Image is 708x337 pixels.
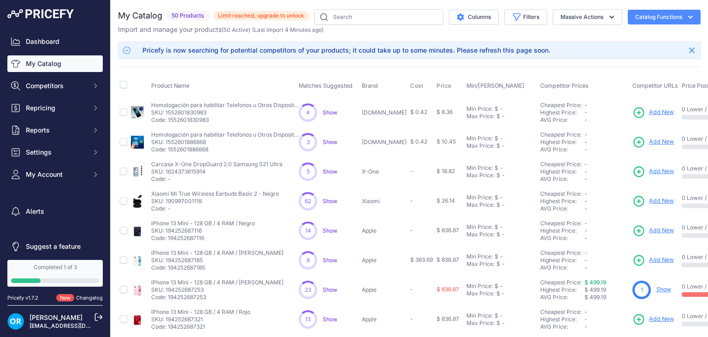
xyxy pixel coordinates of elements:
button: Settings [7,144,103,161]
span: 13 [305,316,311,323]
span: Product Name [151,82,189,89]
span: - [584,102,587,108]
p: Apple [362,227,407,235]
div: Max Price: [466,172,495,179]
nav: Sidebar [7,33,103,255]
p: iPhone 13 Mini - 128 GB / 4 RAM / [PERSON_NAME] [151,249,283,257]
div: Max Price: [466,142,495,150]
span: $ 836.87 [437,315,459,322]
span: - [410,197,413,204]
div: - [498,135,503,142]
div: - [500,142,505,150]
span: 5 [307,168,310,175]
p: SKU: 1552601886868 [151,138,299,146]
p: [DOMAIN_NAME] [362,109,407,116]
a: Add New [632,136,674,149]
span: - [584,316,587,323]
input: Search [314,9,443,25]
p: Xiaomi Mi True Wireless Earbuds Basic 2 - Negro [151,190,279,198]
a: Cheapest Price: [540,190,582,197]
img: Pricefy Logo [7,9,74,18]
p: SKU: 1624373615914 [151,168,283,175]
span: $ 363.69 [410,256,433,263]
button: Columns [449,10,499,24]
div: Min Price: [466,283,493,290]
div: - [500,260,505,268]
span: Show [323,286,337,293]
div: - [498,253,503,260]
a: Add New [632,254,674,267]
a: Show [323,257,337,264]
p: SKU: 194252687116 [151,227,255,235]
a: Show [323,198,337,205]
div: $ [495,194,498,201]
span: Add New [649,315,674,324]
div: $ [496,142,500,150]
span: Add New [649,108,674,117]
button: Close [684,43,699,58]
span: $ 499.19 [584,286,606,293]
a: Add New [632,106,674,119]
span: - [584,161,587,168]
button: Cost [410,82,425,90]
span: Competitor URLs [632,82,678,89]
p: Code: - [151,205,279,212]
p: Code: 194252687321 [151,323,250,331]
a: $ 499.19 [584,279,606,286]
a: Cheapest Price: [540,220,582,227]
a: Cheapest Price: [540,279,582,286]
span: - [584,205,587,212]
span: - [584,235,587,241]
a: [PERSON_NAME] [29,313,83,321]
div: $ [495,223,498,231]
p: Xiaomi [362,198,407,205]
div: Min Price: [466,135,493,142]
p: SKU: 194252687253 [151,286,283,294]
p: Homologación para habilitar Telefonos u Otros Dispositivos - 2 IMEI [151,131,299,138]
span: - [584,131,587,138]
a: Show [323,316,337,323]
div: Pricefy v1.7.2 [7,294,38,302]
p: [DOMAIN_NAME] [362,138,407,146]
span: Brand [362,82,378,89]
div: - [498,312,503,319]
span: - [584,308,587,315]
span: Add New [649,197,674,205]
a: Show [323,138,337,145]
div: AVG Price: [540,205,584,212]
p: Code: 194252687185 [151,264,283,271]
span: Competitors [26,81,86,90]
a: Alerts [7,203,103,220]
span: 23 [305,286,311,294]
span: - [584,190,587,197]
div: Highest Price: [540,257,584,264]
span: Matches Suggested [299,82,353,89]
div: AVG Price: [540,116,584,124]
span: (Last import 4 Minutes ago) [252,26,324,33]
span: 62 [305,198,311,205]
span: - [584,138,587,145]
div: $ [496,231,500,238]
div: $ [495,283,498,290]
span: Show [323,227,337,234]
a: [EMAIL_ADDRESS][DOMAIN_NAME] [29,322,126,329]
span: $ 836.87 [437,286,459,293]
div: - [500,290,505,297]
div: $ [496,113,500,120]
button: Price [437,82,454,90]
div: - [500,113,505,120]
div: $ [496,260,500,268]
span: - [584,175,587,182]
span: Settings [26,148,86,157]
div: - [500,172,505,179]
p: iPhone 13 Mini - 128 GB / 4 RAM / Negro [151,220,255,227]
p: SKU: 1552601830983 [151,109,299,116]
div: Highest Price: [540,138,584,146]
a: Show [656,286,671,293]
span: - [410,315,413,322]
a: Cheapest Price: [540,161,582,168]
span: - [584,323,587,330]
div: - [500,319,505,327]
